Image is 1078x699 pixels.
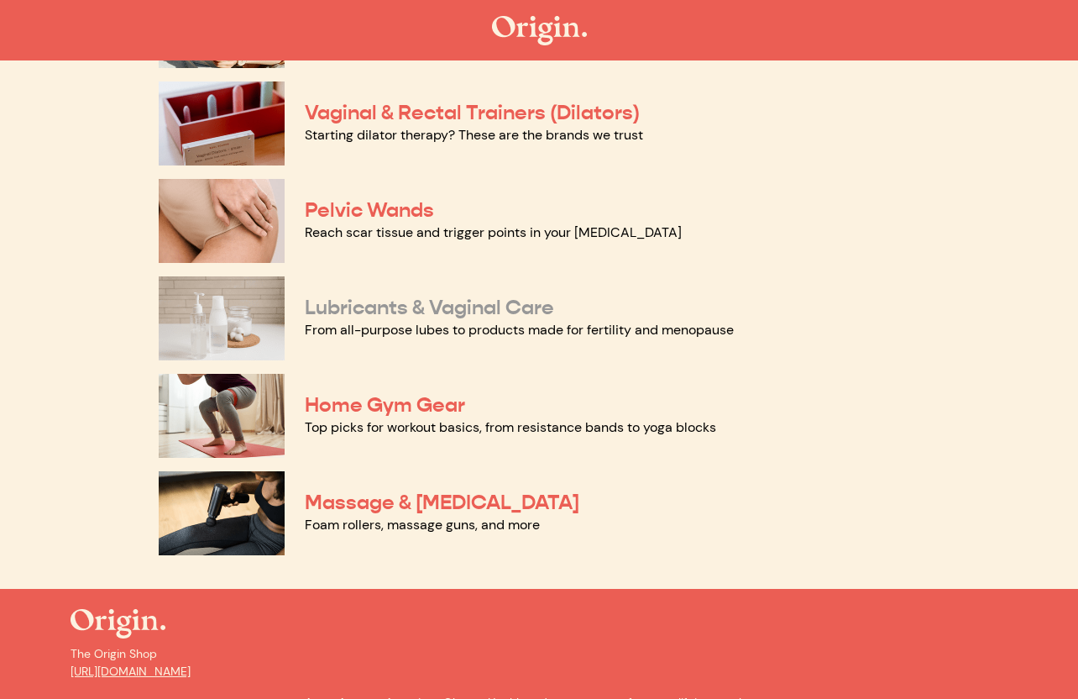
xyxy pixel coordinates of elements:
p: The Origin Shop [71,645,1007,681]
a: Vaginal & Rectal Trainers (Dilators) [305,100,640,125]
a: Reach scar tissue and trigger points in your [MEDICAL_DATA] [305,223,682,241]
a: From all-purpose lubes to products made for fertility and menopause [305,321,734,339]
a: Lubricants & Vaginal Care [305,295,554,320]
img: The Origin Shop [71,609,165,639]
a: Home Gym Gear [305,392,465,418]
a: Foam rollers, massage guns, and more [305,516,540,533]
a: Starting dilator therapy? These are the brands we trust [305,126,643,144]
a: Pelvic Wands [305,197,434,223]
a: Top picks for workout basics, from resistance bands to yoga blocks [305,418,716,436]
img: The Origin Shop [492,16,587,45]
img: Lubricants & Vaginal Care [159,276,285,360]
img: Vaginal & Rectal Trainers (Dilators) [159,81,285,166]
img: Pelvic Wands [159,179,285,263]
a: [URL][DOMAIN_NAME] [71,664,191,679]
img: Home Gym Gear [159,374,285,458]
a: Massage & [MEDICAL_DATA] [305,490,579,515]
img: Massage & Myofascial Release [159,471,285,555]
